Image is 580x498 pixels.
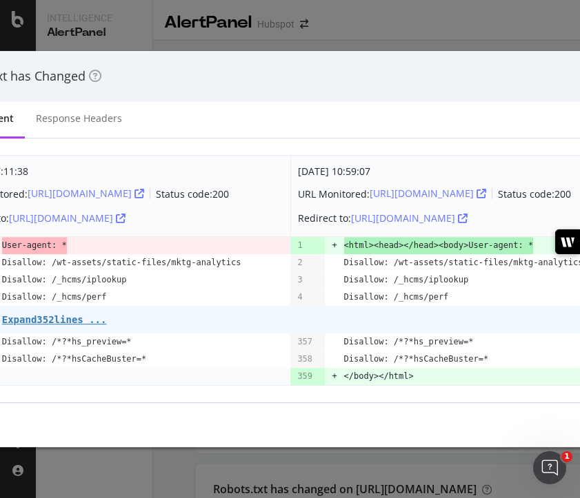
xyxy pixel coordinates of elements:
[36,112,122,125] div: Response Headers
[370,187,486,200] a: [URL][DOMAIN_NAME]
[28,187,144,200] a: [URL][DOMAIN_NAME]
[297,237,302,254] pre: 1
[28,187,144,200] div: [URL][DOMAIN_NAME]
[2,271,127,289] pre: Disallow: /_hcms/iplookup
[298,163,571,180] div: [DATE] 10:59:07
[344,351,489,368] pre: Disallow: /*?*hsCacheBuster=*
[297,271,302,289] pre: 3
[2,351,147,368] pre: Disallow: /*?*hsCacheBuster=*
[344,271,469,289] pre: Disallow: /_hcms/iplookup
[533,451,566,484] iframe: Intercom live chat
[9,211,126,225] a: [URL][DOMAIN_NAME]
[332,368,337,385] pre: +
[2,289,107,306] pre: Disallow: /_hcms/perf
[332,237,337,254] pre: +
[2,333,132,351] pre: Disallow: /*?*hs_preview=*
[2,314,107,325] pre: Expand 352 lines ...
[297,254,302,271] pre: 2
[28,183,144,205] button: [URL][DOMAIN_NAME]
[344,368,414,385] pre: </body></html>
[344,289,449,306] pre: Disallow: /_hcms/perf
[2,254,241,271] pre: Disallow: /wt-assets/static-files/mktg-analytics
[351,211,468,225] a: [URL][DOMAIN_NAME]
[297,351,312,368] pre: 358
[561,451,572,462] span: 1
[9,207,126,229] button: [URL][DOMAIN_NAME]
[370,187,486,200] div: [URL][DOMAIN_NAME]
[297,289,302,306] pre: 4
[298,183,571,205] div: URL Monitored: Status code: 200
[351,207,468,229] button: [URL][DOMAIN_NAME]
[297,368,312,385] pre: 359
[2,237,67,254] span: User-agent: *
[297,333,312,351] pre: 357
[298,207,571,229] div: Redirect to:
[370,183,486,205] button: [URL][DOMAIN_NAME]
[344,333,474,351] pre: Disallow: /*?*hs_preview=*
[344,237,534,254] span: <html><head></head><body>User-agent: *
